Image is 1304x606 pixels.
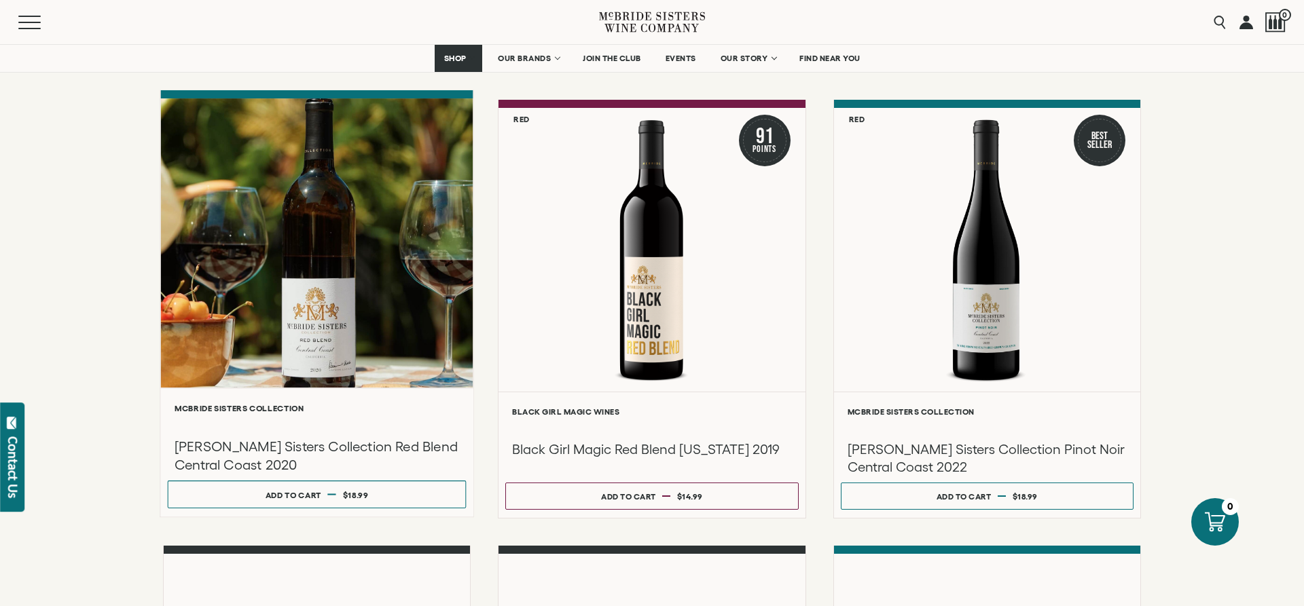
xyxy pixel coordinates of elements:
[343,490,369,499] span: $18.99
[849,115,865,124] h6: Red
[1222,498,1239,515] div: 0
[505,482,798,510] button: Add to cart $14.99
[435,45,482,72] a: SHOP
[721,54,768,63] span: OUR STORY
[833,100,1141,518] a: Red Best Seller McBride Sisters Collection Central Coast Pinot Noir McBride Sisters Collection [P...
[937,487,992,506] div: Add to cart
[498,100,805,518] a: Red 91 Points Black Girl Magic Red Blend Black Girl Magic Wines Black Girl Magic Red Blend [US_ST...
[513,115,530,124] h6: Red
[512,440,791,458] h3: Black Girl Magic Red Blend [US_STATE] 2019
[175,438,460,474] h3: [PERSON_NAME] Sisters Collection Red Blend Central Coast 2020
[841,482,1134,510] button: Add to cart $18.99
[574,45,650,72] a: JOIN THE CLUB
[168,480,467,508] button: Add to cart $18.99
[583,54,641,63] span: JOIN THE CLUB
[1013,492,1038,501] span: $18.99
[18,16,67,29] button: Mobile Menu Trigger
[601,487,656,506] div: Add to cart
[799,54,861,63] span: FIND NEAR YOU
[791,45,869,72] a: FIND NEAR YOU
[677,492,703,501] span: $14.99
[160,90,473,518] a: McBride Sisters Collection [PERSON_NAME] Sisters Collection Red Blend Central Coast 2020 Add to c...
[443,54,467,63] span: SHOP
[175,404,460,413] h6: McBride Sisters Collection
[712,45,784,72] a: OUR STORY
[6,436,20,498] div: Contact Us
[657,45,705,72] a: EVENTS
[848,440,1127,476] h3: [PERSON_NAME] Sisters Collection Pinot Noir Central Coast 2022
[489,45,567,72] a: OUR BRANDS
[666,54,696,63] span: EVENTS
[512,407,791,416] h6: Black Girl Magic Wines
[498,54,551,63] span: OUR BRANDS
[848,407,1127,416] h6: McBride Sisters Collection
[266,485,321,505] div: Add to cart
[1279,9,1291,21] span: 0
